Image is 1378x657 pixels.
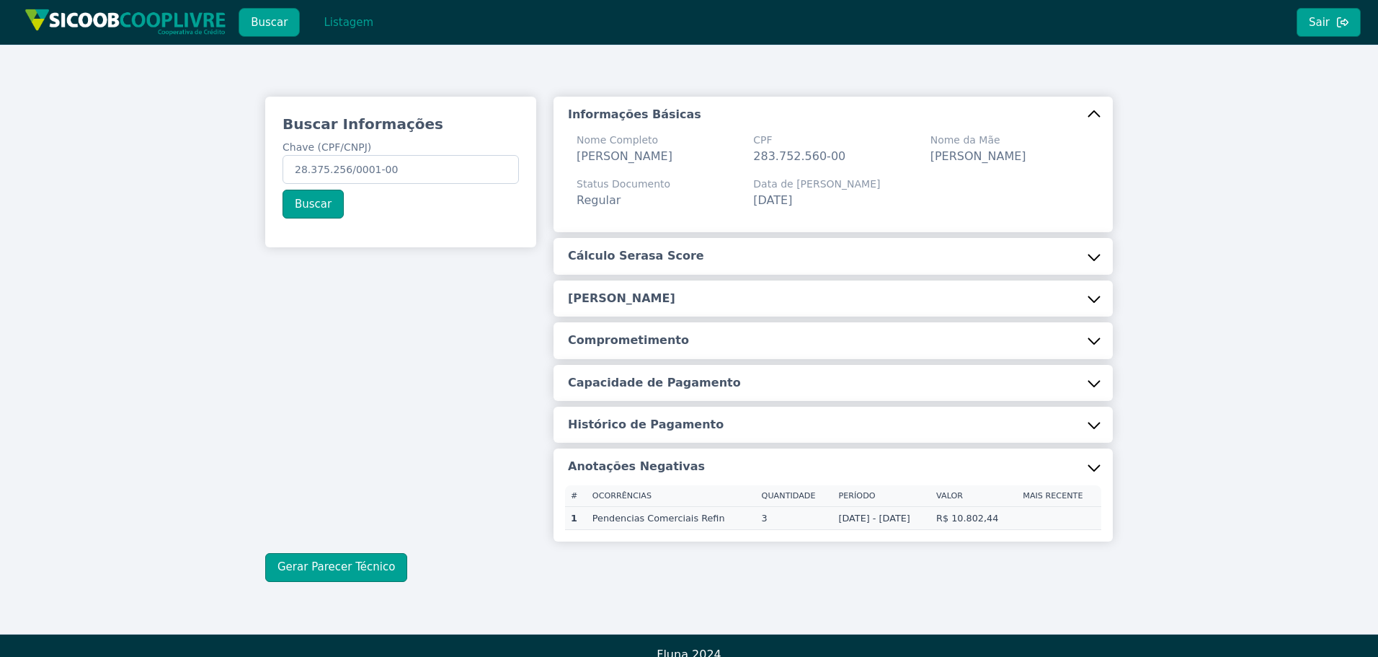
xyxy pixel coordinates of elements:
th: 1 [565,506,587,529]
th: Quantidade [756,485,833,507]
button: Cálculo Serasa Score [554,238,1113,274]
button: Sair [1297,8,1361,37]
h5: Comprometimento [568,332,689,348]
button: Listagem [311,8,386,37]
h5: Anotações Negativas [568,459,705,475]
span: Nome Completo [577,133,672,148]
span: Regular [577,193,621,207]
h5: [PERSON_NAME] [568,291,675,307]
span: Data de [PERSON_NAME] [753,177,880,192]
h3: Buscar Informações [283,114,519,134]
span: 283.752.560-00 [753,149,845,163]
img: img/sicoob_cooplivre.png [25,9,226,35]
td: [DATE] - [DATE] [832,506,930,529]
h5: Capacidade de Pagamento [568,375,741,391]
th: # [565,485,587,507]
h5: Informações Básicas [568,107,701,123]
td: R$ 10.802,44 [930,506,1017,529]
th: Mais recente [1017,485,1101,507]
button: Capacidade de Pagamento [554,365,1113,401]
th: Valor [930,485,1017,507]
button: Gerar Parecer Técnico [265,553,407,582]
h5: Cálculo Serasa Score [568,248,704,264]
h5: Histórico de Pagamento [568,417,724,433]
button: Buscar [283,190,344,219]
button: Buscar [239,8,300,37]
span: Nome da Mãe [930,133,1026,148]
button: Informações Básicas [554,97,1113,133]
span: [PERSON_NAME] [930,149,1026,163]
th: Período [832,485,930,507]
span: CPF [753,133,845,148]
button: Histórico de Pagamento [554,407,1113,443]
button: [PERSON_NAME] [554,281,1113,317]
td: 3 [756,506,833,529]
span: [PERSON_NAME] [577,149,672,163]
span: Status Documento [577,177,670,192]
span: Chave (CPF/CNPJ) [283,141,371,153]
input: Chave (CPF/CNPJ) [283,155,519,184]
button: Anotações Negativas [554,449,1113,485]
span: [DATE] [753,193,792,207]
td: Pendencias Comerciais Refin [587,506,756,529]
th: Ocorrências [587,485,756,507]
button: Comprometimento [554,322,1113,358]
